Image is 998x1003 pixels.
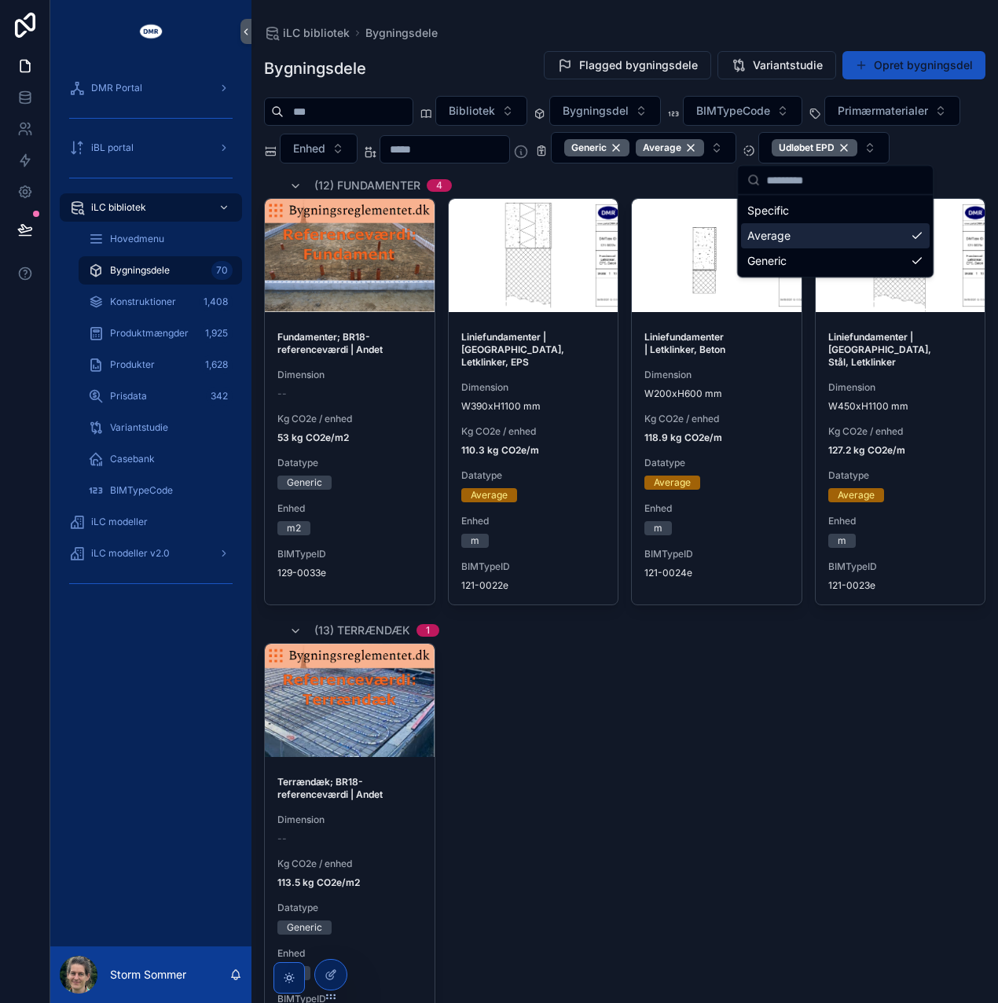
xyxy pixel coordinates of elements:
span: Datatype [277,457,422,469]
span: 121-0023e [828,579,973,592]
div: 1,925 [200,324,233,343]
div: 342 [206,387,233,406]
a: iLC modeller [60,508,242,536]
span: 121-0024e [644,567,789,579]
div: scrollable content [50,63,251,616]
span: -- [277,388,287,400]
span: iBL portal [91,141,134,154]
div: Average [471,488,508,502]
div: Generic [287,476,322,490]
span: Dimension [461,381,606,394]
div: Snit---Fundament---Sheet---121-0024e---Letklinker,-Beton.png [632,199,802,312]
span: Kg CO2e / enhed [277,858,422,870]
button: Unselect AVERAGE [636,139,704,156]
a: Produktmængder1,925 [79,319,242,347]
a: iBL portal [60,134,242,162]
p: Storm Sommer [110,967,186,983]
a: iLC bibliotek [264,25,350,41]
a: Variantstudie [79,413,242,442]
button: Select Button [824,96,960,126]
div: Generic [741,248,930,274]
div: m2 [287,521,301,535]
div: m [654,521,662,535]
span: Bygningsdele [110,264,170,277]
h1: Bygningsdele [264,57,366,79]
div: Average [654,476,691,490]
strong: Fundamenter; BR18-referenceværdi | Andet [277,331,383,355]
button: Select Button [758,132,890,163]
span: Casebank [110,453,155,465]
span: Konstruktioner [110,296,176,308]
strong: 110.3 kg CO2e/m [461,444,539,456]
a: iLC modeller v2.0 [60,539,242,568]
button: Select Button [683,96,802,126]
span: iLC modeller [91,516,148,528]
span: Primærmaterialer [838,103,928,119]
span: Dimension [644,369,789,381]
span: BIMTypeID [461,560,606,573]
span: iLC bibliotek [283,25,350,41]
div: Generic [564,139,629,156]
button: Select Button [280,134,358,163]
span: BIMTypeID [644,548,789,560]
span: iLC modeller v2.0 [91,547,170,560]
a: Liniefundamenter | [GEOGRAPHIC_DATA], Stål, LetklinkerDimensionW450xH1100 mmKg CO2e / enhed127.2 ... [815,198,986,605]
div: Snit---Fundament---Sheet---121-0022e---Letklinker,-EPS,-Beton.png [449,199,618,312]
span: Variantstudie [753,57,823,73]
button: Select Button [435,96,527,126]
strong: Terrændæk; BR18-referenceværdi | Andet [277,776,383,800]
span: Bygningsdel [563,103,629,119]
div: Generic [287,920,322,935]
span: BIMTypeCode [696,103,770,119]
button: Flagged bygningsdele [544,51,711,79]
span: Enhed [644,502,789,515]
div: 70 [211,261,233,280]
strong: 53 kg CO2e/m2 [277,432,349,443]
span: W450xH1100 mm [828,400,973,413]
span: Variantstudie [110,421,168,434]
span: (12) Fundamenter [314,178,420,193]
span: Produktmængder [110,327,189,340]
span: -- [277,832,287,845]
div: Suggestions [738,195,933,277]
span: BIMTypeCode [110,484,173,497]
strong: Liniefundamenter | [GEOGRAPHIC_DATA], Letklinker, EPS [461,331,567,368]
span: iLC bibliotek [91,201,146,214]
span: Produkter [110,358,155,371]
span: Kg CO2e / enhed [277,413,422,425]
span: W390xH1100 mm [461,400,606,413]
a: Hovedmenu [79,225,242,253]
div: 1,628 [200,355,233,374]
a: BIMTypeCode [79,476,242,505]
div: Udløbet EPD [772,139,857,156]
div: Average [838,488,875,502]
span: Datatype [461,469,606,482]
a: DMR Portal [60,74,242,102]
div: BR18---Terrændæk.png [265,644,435,757]
span: Enhed [293,141,325,156]
a: Bygningsdele [365,25,438,41]
span: 121-0022e [461,579,606,592]
div: m [838,534,846,548]
span: W200xH600 mm [644,388,789,400]
a: Liniefundamenter | Letklinker, BetonDimensionW200xH600 mmKg CO2e / enhed118.9 kg CO2e/mDatatypeAv... [631,198,802,605]
button: Unselect GENERIC [564,139,629,156]
div: 4 [436,179,442,192]
div: 1 [426,624,430,637]
div: 1,408 [199,292,233,311]
button: Opret bygningsdel [842,51,985,79]
span: Bibliotek [449,103,495,119]
a: Bygningsdele70 [79,256,242,285]
img: App logo [138,19,163,44]
div: Average [741,223,930,248]
span: Enhed [828,515,973,527]
span: BIMTypeID [277,548,422,560]
a: Produkter1,628 [79,351,242,379]
button: Unselect UDLOBET_EPD [772,139,857,156]
a: iLC bibliotek [60,193,242,222]
button: Select Button [549,96,661,126]
span: Hovedmenu [110,233,164,245]
span: DMR Portal [91,82,142,94]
